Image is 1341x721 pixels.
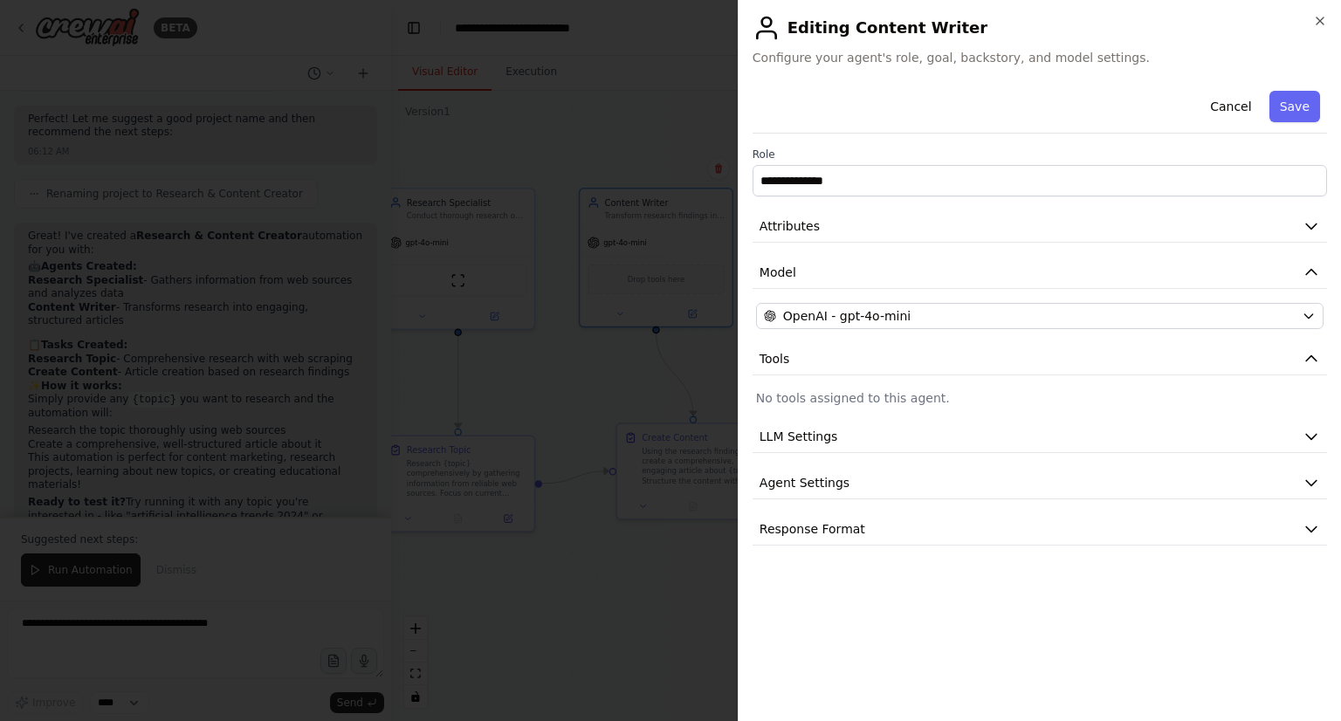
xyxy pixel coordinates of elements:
span: LLM Settings [760,428,838,445]
p: No tools assigned to this agent. [756,389,1324,407]
span: OpenAI - gpt-4o-mini [783,307,911,325]
button: Tools [753,343,1327,375]
span: Response Format [760,520,865,538]
button: Attributes [753,210,1327,243]
button: Response Format [753,513,1327,546]
h2: Editing Content Writer [753,14,1327,42]
span: Model [760,264,796,281]
button: Save [1269,91,1320,122]
span: Tools [760,350,790,367]
button: Model [753,257,1327,289]
button: LLM Settings [753,421,1327,453]
span: Attributes [760,217,820,235]
label: Role [753,148,1327,161]
button: Agent Settings [753,467,1327,499]
span: Configure your agent's role, goal, backstory, and model settings. [753,49,1327,66]
span: Agent Settings [760,474,849,491]
button: OpenAI - gpt-4o-mini [756,303,1324,329]
button: Cancel [1200,91,1262,122]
